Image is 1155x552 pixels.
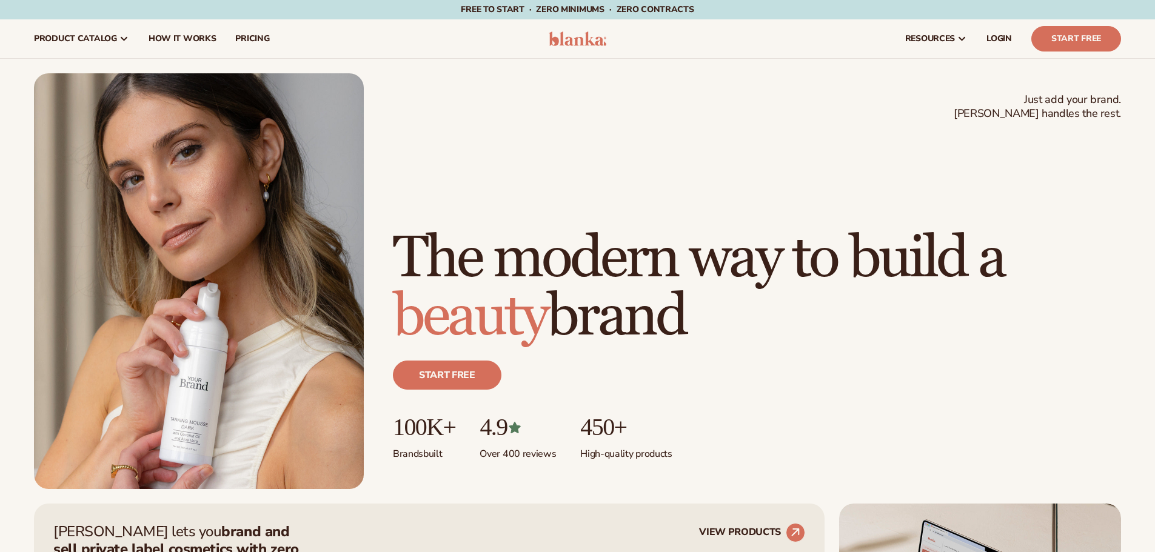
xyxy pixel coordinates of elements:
[139,19,226,58] a: How It Works
[480,441,556,461] p: Over 400 reviews
[1031,26,1121,52] a: Start Free
[461,4,694,15] span: Free to start · ZERO minimums · ZERO contracts
[699,523,805,542] a: VIEW PRODUCTS
[896,19,977,58] a: resources
[954,93,1121,121] span: Just add your brand. [PERSON_NAME] handles the rest.
[905,34,955,44] span: resources
[34,34,117,44] span: product catalog
[149,34,216,44] span: How It Works
[977,19,1022,58] a: LOGIN
[580,414,672,441] p: 450+
[549,32,606,46] img: logo
[235,34,269,44] span: pricing
[580,441,672,461] p: High-quality products
[986,34,1012,44] span: LOGIN
[24,19,139,58] a: product catalog
[393,281,547,352] span: beauty
[393,361,501,390] a: Start free
[393,230,1121,346] h1: The modern way to build a brand
[226,19,279,58] a: pricing
[34,73,364,489] img: Female holding tanning mousse.
[480,414,556,441] p: 4.9
[393,441,455,461] p: Brands built
[393,414,455,441] p: 100K+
